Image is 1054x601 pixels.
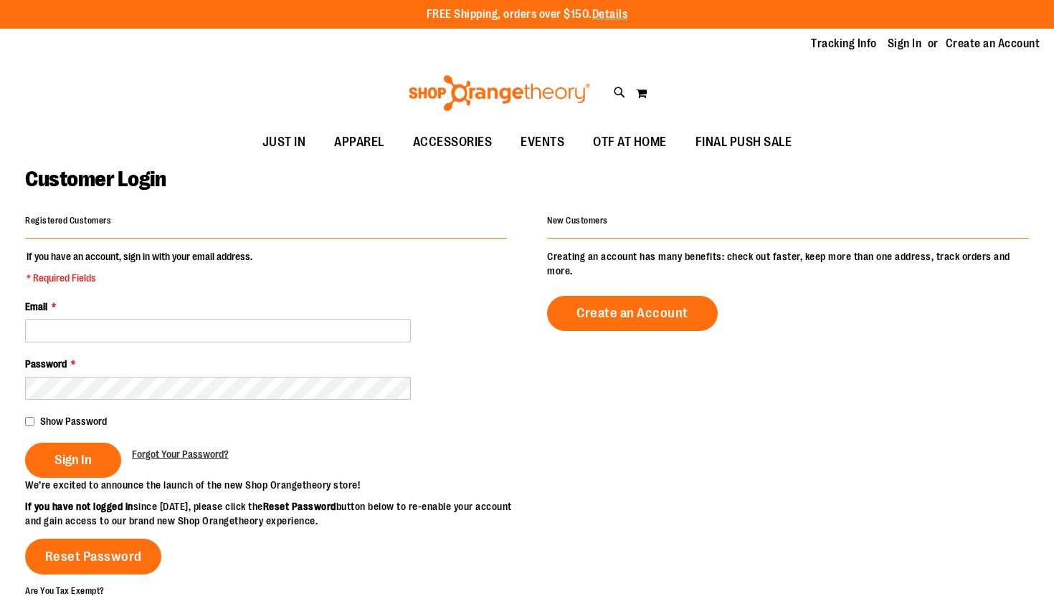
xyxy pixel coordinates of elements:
[132,448,229,460] span: Forgot Your Password?
[811,36,877,52] a: Tracking Info
[946,36,1040,52] a: Create an Account
[593,126,667,158] span: OTF AT HOME
[547,296,718,331] a: Create an Account
[592,8,628,21] a: Details
[25,585,105,595] strong: Are You Tax Exempt?
[25,216,111,226] strong: Registered Customers
[413,126,493,158] span: ACCESSORIES
[547,249,1029,278] p: Creating an account has many benefits: check out faster, keep more than one address, track orders...
[576,305,688,321] span: Create an Account
[695,126,792,158] span: FINAL PUSH SALE
[25,443,121,478] button: Sign In
[262,126,306,158] span: JUST IN
[263,501,336,512] strong: Reset Password
[54,452,92,468] span: Sign In
[25,499,527,528] p: since [DATE], please click the button below to re-enable your account and gain access to our bran...
[45,549,142,564] span: Reset Password
[521,126,564,158] span: EVENTS
[888,36,922,52] a: Sign In
[25,167,166,191] span: Customer Login
[27,271,252,285] span: * Required Fields
[25,249,254,285] legend: If you have an account, sign in with your email address.
[25,539,161,574] a: Reset Password
[132,447,229,461] a: Forgot Your Password?
[40,415,107,427] span: Show Password
[25,478,527,492] p: We’re excited to announce the launch of the new Shop Orangetheory store!
[427,6,628,23] p: FREE Shipping, orders over $150.
[25,301,47,312] span: Email
[25,501,133,512] strong: If you have not logged in
[547,216,608,226] strong: New Customers
[334,126,384,158] span: APPAREL
[25,358,67,370] span: Password
[407,75,592,111] img: Shop Orangetheory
